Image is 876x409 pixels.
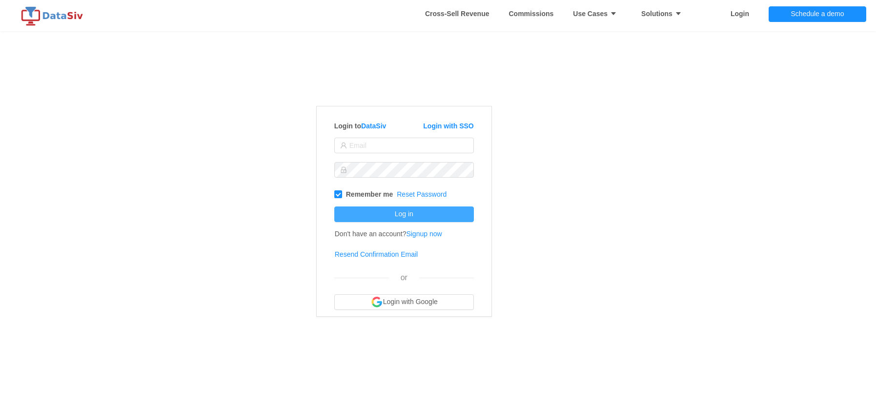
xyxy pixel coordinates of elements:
a: Login with SSO [423,122,473,130]
td: Don't have an account? [334,224,443,244]
i: icon: caret-down [672,10,682,17]
button: Login with Google [334,294,474,310]
input: Email [334,138,474,153]
a: Resend Confirmation Email [335,250,418,258]
i: icon: lock [340,166,347,173]
strong: Remember me [346,190,393,198]
button: Log in [334,206,474,222]
i: icon: caret-down [608,10,617,17]
img: logo [20,6,88,26]
strong: Use Cases [573,10,622,18]
a: Signup now [406,230,442,238]
a: Reset Password [397,190,447,198]
span: or [401,273,407,282]
a: DataSiv [361,122,386,130]
strong: Login to [334,122,387,130]
strong: Solutions [641,10,687,18]
button: Schedule a demo [769,6,866,22]
i: icon: user [340,142,347,149]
